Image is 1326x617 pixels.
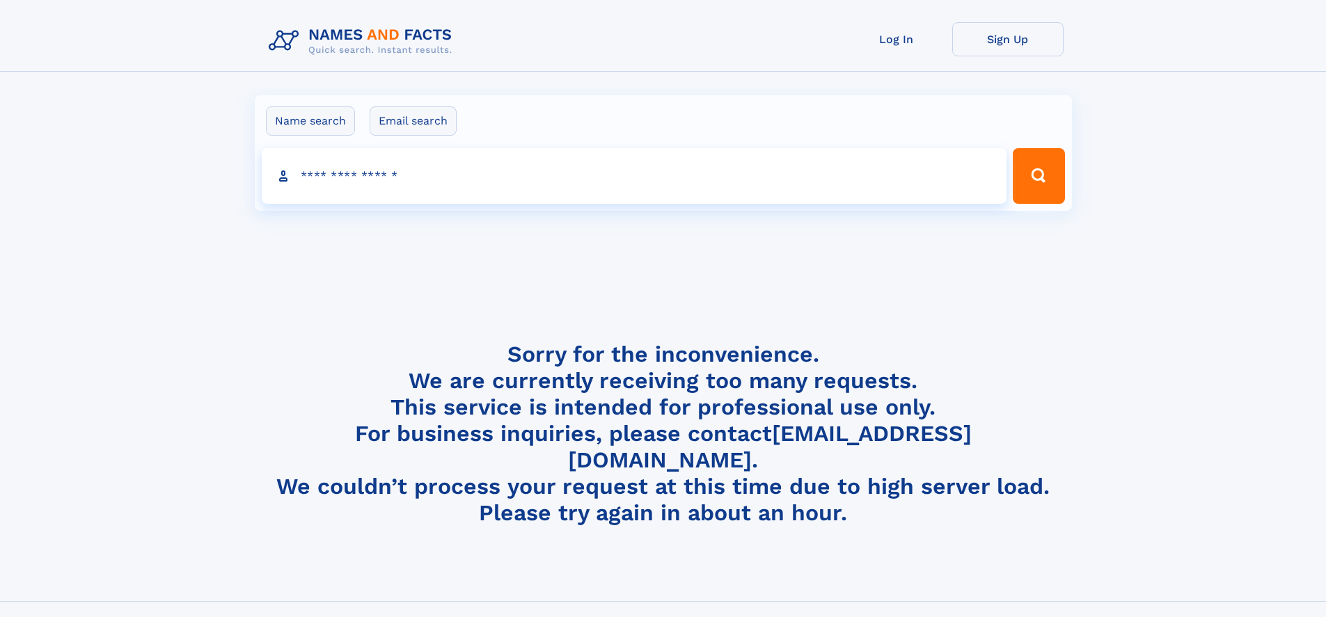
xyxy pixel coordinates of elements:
[262,148,1007,204] input: search input
[263,22,464,60] img: Logo Names and Facts
[266,106,355,136] label: Name search
[841,22,952,56] a: Log In
[952,22,1064,56] a: Sign Up
[1013,148,1064,204] button: Search Button
[568,420,972,473] a: [EMAIL_ADDRESS][DOMAIN_NAME]
[263,341,1064,527] h4: Sorry for the inconvenience. We are currently receiving too many requests. This service is intend...
[370,106,457,136] label: Email search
